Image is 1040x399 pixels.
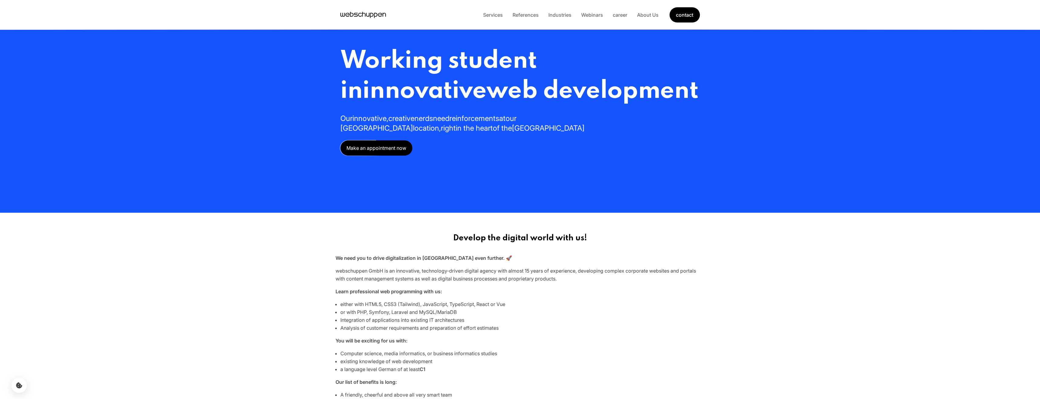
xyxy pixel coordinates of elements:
font: a language level German of at least [340,366,420,372]
font: location, [413,124,441,132]
font: career [613,12,627,18]
a: References [508,12,544,18]
font: We need you to drive digitalization in [GEOGRAPHIC_DATA] even further. 🚀 [336,255,512,261]
font: Develop the digital world with us! [453,234,587,242]
font: A friendly, cheerful and above all very smart team [340,392,452,398]
font: C1 [420,366,425,372]
font: Computer science, media informatics, or business informatics studies [340,350,497,356]
button: Open cookie settings [12,378,27,393]
font: reinforcements [449,114,499,123]
font: either with HTML5, CSS3 (Tailwind), JavaScript, TypeScript, React or Vue [340,301,505,307]
font: contact [676,12,693,18]
a: About Us [632,12,663,18]
font: Our list of benefits is long: [336,379,397,385]
font: webschuppen GmbH is an innovative, technology-driven digital agency with almost 15 years of exper... [336,268,696,282]
font: or with PHP, Symfony, Laravel and MySQL/MariaDB [340,309,457,315]
font: Analysis of customer requirements and preparation of effort estimates [340,325,499,331]
font: Services [483,12,503,18]
font: About Us [637,12,659,18]
font: Webinars [581,12,603,18]
a: Webinars [576,12,608,18]
font: Learn professional web programming with us: [336,288,442,294]
font: You will be exciting for us with: [336,338,407,344]
font: of the [493,124,512,132]
font: Make an appointment now [346,145,406,151]
font: web development [486,79,698,104]
font: existing knowledge of web development [340,358,432,364]
a: Industries [544,12,576,18]
font: nerds [414,114,433,123]
font: need [433,114,449,123]
font: creative [388,114,414,123]
a: Services [478,12,508,18]
font: Our [340,114,353,123]
font: innovative [363,79,486,104]
font: right [441,124,456,132]
font: Working student in [340,49,537,104]
a: Get Started [670,7,700,22]
font: Industries [548,12,571,18]
font: innovative, [353,114,388,123]
font: References [513,12,539,18]
a: Make an appointment now [340,140,412,156]
font: in the heart [456,124,493,132]
font: [GEOGRAPHIC_DATA] [512,124,585,132]
font: at [499,114,506,123]
font: Integration of applications into existing IT architectures [340,317,464,323]
a: career [608,12,632,18]
a: Visit main page [340,10,386,19]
